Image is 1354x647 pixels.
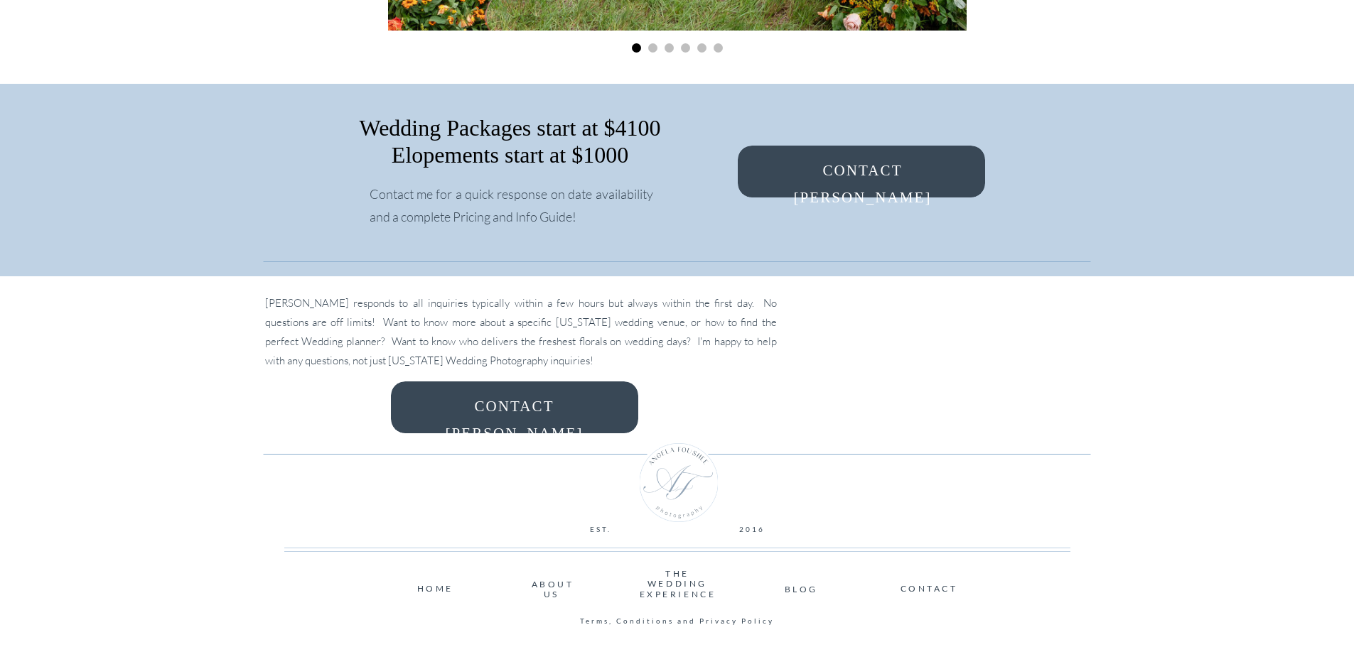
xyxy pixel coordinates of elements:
[640,569,716,601] a: THEWEDDINGEXPERIENCE
[370,183,653,233] p: Contact me for a quick response on date availability and a complete Pricing and Info Guide!
[697,43,706,53] li: Page dot 5
[532,580,572,588] a: ABOUTUS
[785,585,818,593] a: BLOG
[665,43,674,53] li: Page dot 3
[417,584,448,592] a: HOME
[779,158,947,182] a: contact [PERSON_NAME]
[265,293,777,368] p: [PERSON_NAME] responds to all inquiries typically within a few hours but always within the first ...
[431,393,598,418] a: contact [PERSON_NAME]
[648,43,657,53] li: Page dot 2
[640,569,716,601] nav: THE WEDDING EXPERIENCE
[267,114,753,176] h3: Wedding Packages start at $4100 Elopements start at $1000
[901,584,956,592] a: CONTACT
[714,43,723,53] li: Page dot 6
[632,43,641,53] li: Page dot 1
[543,616,812,625] a: Terms, Conditions and Privacy Policy
[532,580,572,588] nav: ABOUT US
[531,523,824,539] p: EST. 2016
[681,43,690,53] li: Page dot 4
